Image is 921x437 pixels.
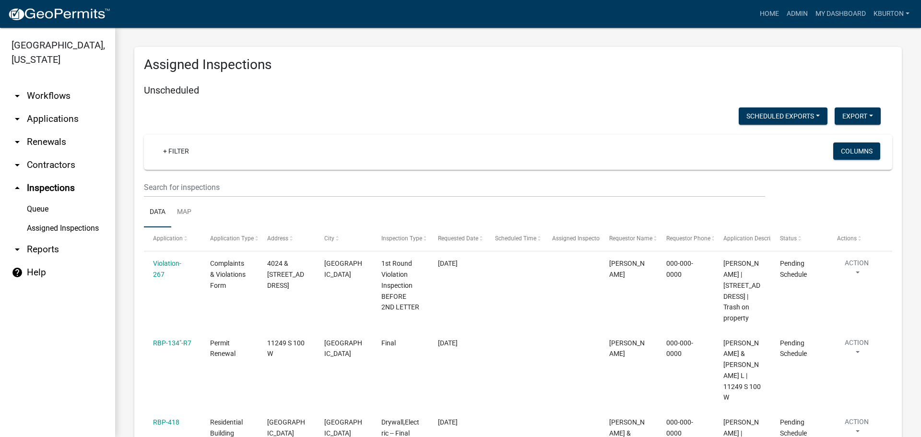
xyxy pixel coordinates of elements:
[153,235,183,242] span: Application
[780,418,807,437] span: Pending Schedule
[324,260,362,278] span: MEXICO
[833,142,880,160] button: Columns
[828,227,885,250] datatable-header-cell: Actions
[723,235,784,242] span: Application Description
[12,267,23,278] i: help
[812,5,870,23] a: My Dashboard
[780,260,807,278] span: Pending Schedule
[837,235,857,242] span: Actions
[381,235,422,242] span: Inspection Type
[12,113,23,125] i: arrow_drop_down
[429,227,486,250] datatable-header-cell: Requested Date
[666,235,710,242] span: Requestor Phone
[486,227,543,250] datatable-header-cell: Scheduled Time
[723,339,761,402] span: KEITH, JOHN D & JONI L | 11249 S 100 W
[267,260,304,289] span: 4024 & 4032 N WATER ST
[666,260,693,278] span: 000-000-0000
[739,107,827,125] button: Scheduled Exports
[381,260,419,311] span: 1st Round Violation Inspection BEFORE 2ND LETTER
[666,339,693,358] span: 000-000-0000
[153,260,181,278] a: Violation-267
[438,235,478,242] span: Requested Date
[324,418,362,437] span: PERU
[155,142,197,160] a: + Filter
[12,182,23,194] i: arrow_drop_up
[12,90,23,102] i: arrow_drop_down
[144,57,892,73] h3: Assigned Inspections
[201,227,258,250] datatable-header-cell: Application Type
[780,235,797,242] span: Status
[258,227,315,250] datatable-header-cell: Address
[144,227,201,250] datatable-header-cell: Application
[324,339,362,358] span: Bunker Hill
[780,339,807,358] span: Pending Schedule
[12,244,23,255] i: arrow_drop_down
[837,258,876,282] button: Action
[600,227,657,250] datatable-header-cell: Requestor Name
[210,260,246,289] span: Complaints & Violations Form
[714,227,771,250] datatable-header-cell: Application Description
[438,260,458,267] span: 11/27/2023
[315,227,372,250] datatable-header-cell: City
[837,338,876,362] button: Action
[144,177,765,197] input: Search for inspections
[144,84,892,96] h5: Unscheduled
[12,159,23,171] i: arrow_drop_down
[12,136,23,148] i: arrow_drop_down
[756,5,783,23] a: Home
[609,339,645,358] span: Corey
[153,418,179,426] a: RBP-418
[438,418,458,426] span: 08/28/2025
[153,339,191,347] a: RBP-134"-R7
[210,235,254,242] span: Application Type
[543,227,600,250] datatable-header-cell: Assigned Inspector
[723,260,760,322] span: Cooper, Jerry L Sr | 4024 & 4032 N WATER ST | Trash on property
[657,227,714,250] datatable-header-cell: Requestor Phone
[771,227,828,250] datatable-header-cell: Status
[609,260,645,278] span: Megan Mongosa
[324,235,334,242] span: City
[835,107,881,125] button: Export
[783,5,812,23] a: Admin
[267,339,305,358] span: 11249 S 100 W
[870,5,913,23] a: kburton
[171,197,197,228] a: Map
[144,197,171,228] a: Data
[609,235,652,242] span: Requestor Name
[552,235,602,242] span: Assigned Inspector
[267,235,288,242] span: Address
[372,227,429,250] datatable-header-cell: Inspection Type
[210,339,236,358] span: Permit Renewal
[495,235,536,242] span: Scheduled Time
[438,339,458,347] span: 06/17/2025
[381,339,396,347] span: Final
[666,418,693,437] span: 000-000-0000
